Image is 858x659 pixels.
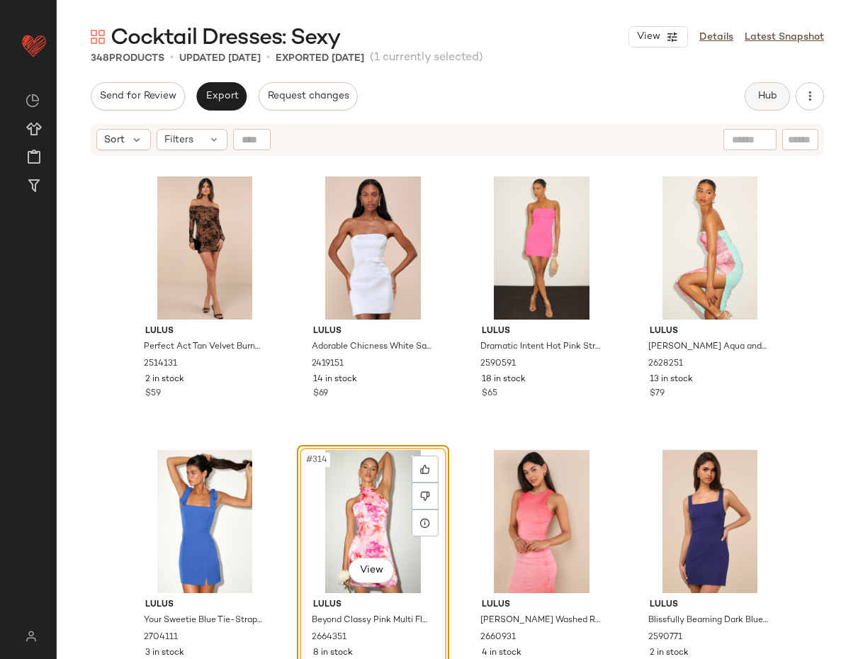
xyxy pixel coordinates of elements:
span: Lulus [145,325,265,338]
img: svg%3e [91,30,105,44]
span: 14 in stock [313,373,357,386]
img: 2704111_01_hero_2025-06-10.jpg [134,450,276,593]
span: Export [205,91,238,102]
span: 2704111 [144,631,178,644]
span: Request changes [267,91,349,102]
span: Lulus [313,325,433,338]
span: Lulus [482,325,602,338]
span: [PERSON_NAME] Aqua and Pink Floral Mesh Midi Dress [648,341,768,354]
span: 2660931 [480,631,516,644]
button: Request changes [259,82,358,111]
span: View [359,565,383,576]
img: 12501321_2590771.jpg [638,450,781,593]
span: 2514131 [144,358,177,371]
span: • [266,50,270,67]
img: 12715221_2660931.jpg [470,450,613,593]
span: Lulus [650,325,769,338]
span: [PERSON_NAME] Washed Red Jersey Knit Bodycon Midi Dress [480,614,600,627]
a: Latest Snapshot [745,30,824,45]
a: Details [699,30,733,45]
img: 12658861_2590591.jpg [470,176,613,320]
span: 2 in stock [145,373,184,386]
img: heart_red.DM2ytmEG.svg [20,31,48,60]
p: updated [DATE] [179,51,261,66]
p: Exported [DATE] [276,51,364,66]
span: Blissfully Beaming Dark Blue Sleeveless Bow Mini Dress [648,614,768,627]
span: Beyond Classy Pink Multi Floral Print Satin Halter Mini Dress [312,614,431,627]
span: Perfect Act Tan Velvet Burnout Off-the-Shoulder Mini Dress [144,341,264,354]
span: 2590591 [480,358,516,371]
span: 348 [91,53,109,64]
span: Sort [104,133,125,147]
span: View [636,31,660,43]
span: (1 currently selected) [370,50,483,67]
img: 12661561_2628251.jpg [638,176,781,320]
span: 2590771 [648,631,682,644]
span: Filters [164,133,193,147]
span: 18 in stock [482,373,526,386]
div: Products [91,51,164,66]
span: $65 [482,388,497,400]
span: Cocktail Dresses: Sexy [111,24,340,52]
span: Lulus [145,599,265,612]
span: • [170,50,174,67]
img: 12077261_2514131.jpg [134,176,276,320]
img: 2664351_01_hero.jpg [302,450,444,593]
img: 11743521_2419151.jpg [302,176,444,320]
span: Lulus [482,599,602,612]
span: Dramatic Intent Hot Pink Strapless Corset Bodycon Mini Dress [480,341,600,354]
span: Hub [757,91,777,102]
span: 2664351 [312,631,346,644]
span: #314 [305,453,330,467]
span: $69 [313,388,328,400]
span: $59 [145,388,161,400]
span: 13 in stock [650,373,693,386]
img: svg%3e [17,631,45,642]
span: Send for Review [99,91,176,102]
span: 2419151 [312,358,344,371]
span: Adorable Chicness White Satin Strapless Bow Mini Dress [312,341,431,354]
span: $79 [650,388,665,400]
button: View [628,26,688,47]
button: Export [196,82,247,111]
span: Your Sweetie Blue Tie-Strap Mini Dress [144,614,264,627]
span: Lulus [650,599,769,612]
button: View [349,558,394,583]
button: Send for Review [91,82,185,111]
img: svg%3e [26,94,40,108]
span: 2628251 [648,358,683,371]
button: Hub [745,82,790,111]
